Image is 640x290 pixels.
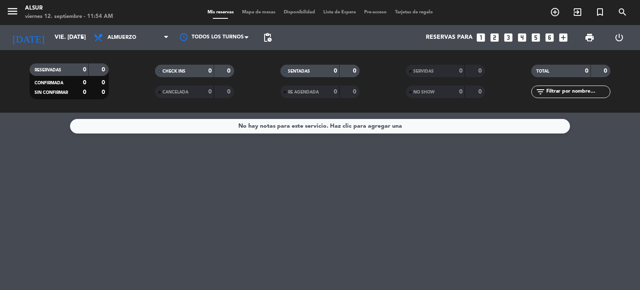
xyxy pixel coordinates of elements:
strong: 0 [102,80,107,86]
i: menu [6,5,19,18]
span: SERVIDAS [413,69,434,73]
span: Disponibilidad [280,10,319,15]
span: print [585,33,595,43]
span: Mis reservas [203,10,238,15]
i: [DATE] [6,28,50,47]
i: arrow_drop_down [77,33,87,43]
i: looks_4 [517,32,527,43]
i: add_circle_outline [550,7,560,17]
span: TOTAL [536,69,549,73]
strong: 0 [102,67,107,73]
strong: 0 [227,89,232,95]
div: No hay notas para este servicio. Haz clic para agregar una [238,121,402,131]
span: NO SHOW [413,90,435,94]
span: Lista de Espera [319,10,360,15]
span: SENTADAS [288,69,310,73]
strong: 0 [334,89,337,95]
strong: 0 [353,68,358,74]
span: pending_actions [262,33,272,43]
span: Almuerzo [107,35,136,40]
strong: 0 [459,68,462,74]
input: Filtrar por nombre... [545,87,610,96]
div: viernes 12. septiembre - 11:54 AM [25,13,113,21]
span: RE AGENDADA [288,90,319,94]
span: Pre-acceso [360,10,391,15]
i: search [617,7,627,17]
strong: 0 [83,80,86,86]
span: Mapa de mesas [238,10,280,15]
div: Alsur [25,4,113,13]
strong: 0 [208,89,212,95]
i: exit_to_app [572,7,582,17]
i: looks_two [489,32,500,43]
button: menu [6,5,19,20]
strong: 0 [478,68,483,74]
i: power_settings_new [614,33,624,43]
span: Reservas para [426,34,472,41]
i: looks_3 [503,32,514,43]
strong: 0 [83,67,86,73]
i: add_box [558,32,569,43]
strong: 0 [102,89,107,95]
span: CONFIRMADA [35,81,63,85]
strong: 0 [585,68,588,74]
i: filter_list [535,87,545,97]
i: turned_in_not [595,7,605,17]
i: looks_one [475,32,486,43]
strong: 0 [334,68,337,74]
i: looks_5 [530,32,541,43]
span: Tarjetas de regalo [391,10,437,15]
i: looks_6 [544,32,555,43]
strong: 0 [353,89,358,95]
strong: 0 [83,89,86,95]
div: LOG OUT [604,25,634,50]
strong: 0 [208,68,212,74]
strong: 0 [604,68,609,74]
span: CHECK INS [162,69,185,73]
span: CANCELADA [162,90,188,94]
span: SIN CONFIRMAR [35,91,68,95]
span: RESERVADAS [35,68,61,72]
strong: 0 [227,68,232,74]
strong: 0 [459,89,462,95]
strong: 0 [478,89,483,95]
